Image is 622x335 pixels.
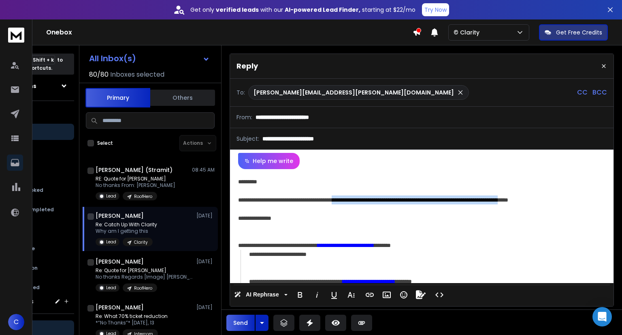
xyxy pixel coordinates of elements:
p: RoofHero [134,285,152,291]
label: Select [97,140,113,146]
p: Re: What 70% ticket reduction [96,313,168,320]
h1: [PERSON_NAME] (Stramit) [96,166,173,174]
strong: verified leads [216,6,259,14]
button: All Inbox(s) [83,50,216,67]
p: RE: Quote for [PERSON_NAME] [96,176,175,182]
p: No thanks Regards [Image] [PERSON_NAME] [96,274,193,280]
button: Get Free Credits [539,24,608,41]
p: Lead [106,285,116,291]
button: Insert Link (Ctrl+K) [362,287,377,303]
p: *“No Thanks”* [DATE], 13 [96,320,168,326]
img: logo [8,28,24,43]
button: Bold (Ctrl+B) [292,287,308,303]
button: Emoticons [396,287,411,303]
h1: Onebox [46,28,413,37]
p: Get only with our starting at $22/mo [190,6,415,14]
button: Insert Image (Ctrl+P) [379,287,394,303]
p: Re: Quote for [PERSON_NAME] [96,267,193,274]
span: Ctrl + Shift + k [16,55,55,64]
p: © Clarity [454,28,483,37]
button: Italic (Ctrl+I) [309,287,325,303]
div: Open Intercom Messenger [592,307,612,326]
button: C [8,314,24,330]
button: More Text [343,287,359,303]
p: CC [577,88,588,97]
p: Lead [106,239,116,245]
p: From: [236,113,252,121]
p: Try Now [424,6,447,14]
button: Others [150,89,215,107]
h1: All Inbox(s) [89,54,136,62]
button: Underline (Ctrl+U) [326,287,342,303]
span: 80 / 80 [89,70,109,79]
p: No thanks From: [PERSON_NAME] [96,182,175,189]
h1: [PERSON_NAME] [96,212,144,220]
strong: AI-powered Lead Finder, [285,6,360,14]
button: AI Rephrase [232,287,289,303]
p: BCC [592,88,607,97]
p: [DATE] [196,258,215,265]
p: Reply [236,60,258,72]
p: To: [236,88,245,97]
h1: [PERSON_NAME] [96,303,144,311]
p: Re: Catch Up With Clarity [96,221,157,228]
h1: [PERSON_NAME] [96,258,144,266]
button: Code View [432,287,447,303]
p: [DATE] [196,304,215,311]
p: [DATE] [196,213,215,219]
button: Try Now [422,3,449,16]
p: Subject: [236,135,259,143]
span: AI Rephrase [244,291,281,298]
p: Get Free Credits [556,28,602,37]
button: Signature [413,287,428,303]
h3: Inboxes selected [110,70,164,79]
button: Help me write [238,153,300,169]
p: RoofHero [134,193,152,200]
p: Why am I getting this [96,228,157,234]
p: 08:45 AM [192,167,215,173]
p: [PERSON_NAME][EMAIL_ADDRESS][PERSON_NAME][DOMAIN_NAME] [253,88,454,97]
p: Clarity [134,239,148,245]
button: Send [226,315,255,331]
button: Primary [85,88,150,107]
p: Lead [106,193,116,199]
